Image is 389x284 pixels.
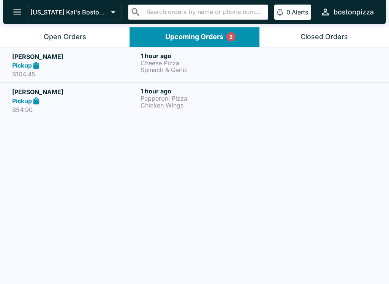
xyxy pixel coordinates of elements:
p: Cheese Pizza [141,60,266,66]
button: bostonpizza [317,4,377,20]
p: Chicken Wings [141,102,266,109]
div: Open Orders [44,33,86,41]
strong: Pickup [12,62,32,69]
p: Spinach & Garlic [141,66,266,73]
p: [US_STATE] Kai's Boston Pizza [30,8,108,16]
p: Alerts [292,8,308,16]
h5: [PERSON_NAME] [12,52,138,61]
h6: 1 hour ago [141,52,266,60]
div: bostonpizza [334,8,374,17]
button: open drawer [8,2,27,22]
h5: [PERSON_NAME] [12,87,138,96]
button: [US_STATE] Kai's Boston Pizza [27,5,122,19]
p: Pepperoni Pizza [141,95,266,102]
p: 2 [229,33,232,41]
div: Upcoming Orders [165,33,223,41]
div: Closed Orders [300,33,348,41]
p: $54.90 [12,106,138,114]
strong: Pickup [12,97,32,105]
h6: 1 hour ago [141,87,266,95]
p: 0 [286,8,290,16]
input: Search orders by name or phone number [144,7,265,17]
p: $104.45 [12,70,138,78]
